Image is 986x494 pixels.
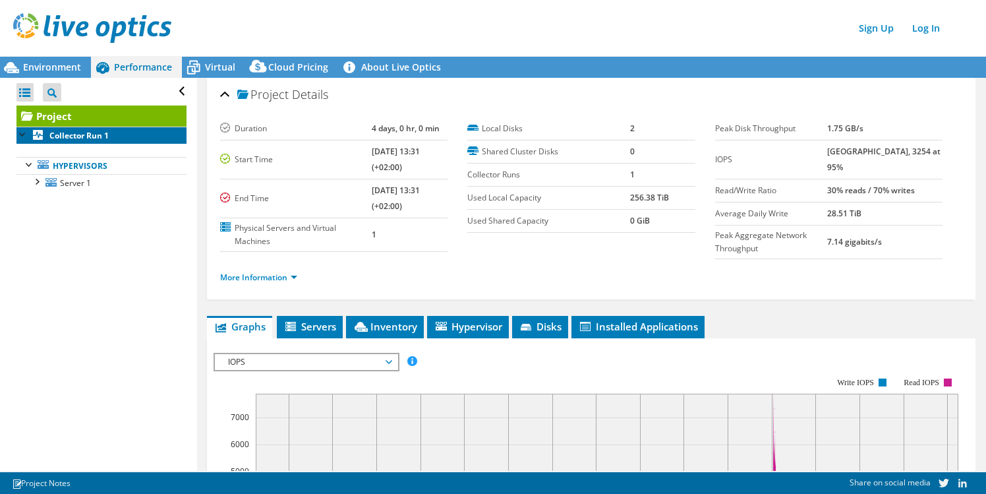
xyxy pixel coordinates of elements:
text: 6000 [231,439,249,450]
b: 1 [372,229,376,240]
b: 1.75 GB/s [827,123,863,134]
label: End Time [220,192,372,205]
label: Duration [220,122,372,135]
span: Details [292,86,328,102]
span: Share on social media [850,477,931,488]
a: Hypervisors [16,157,187,174]
label: IOPS [715,153,827,166]
b: Collector Run 1 [49,130,109,141]
b: 2 [630,123,635,134]
a: Collector Run 1 [16,127,187,144]
span: Environment [23,61,81,73]
b: [DATE] 13:31 (+02:00) [372,146,420,173]
b: 0 GiB [630,215,650,226]
text: Read IOPS [904,378,940,387]
b: 30% reads / 70% writes [827,185,915,196]
span: Installed Applications [578,320,698,333]
a: More Information [220,272,297,283]
a: Project Notes [3,475,80,491]
label: Peak Disk Throughput [715,122,827,135]
span: Virtual [205,61,235,73]
a: Project [16,106,187,127]
span: Inventory [353,320,417,333]
label: Used Shared Capacity [467,214,630,228]
text: Write IOPS [837,378,874,387]
b: 4 days, 0 hr, 0 min [372,123,440,134]
span: Disks [519,320,562,333]
label: Average Daily Write [715,207,827,220]
b: 7.14 gigabits/s [827,236,882,247]
label: Collector Runs [467,168,630,181]
label: Physical Servers and Virtual Machines [220,222,372,248]
label: Start Time [220,153,372,166]
b: 256.38 TiB [630,192,669,203]
label: Shared Cluster Disks [467,145,630,158]
text: 7000 [231,412,249,423]
a: Server 1 [16,174,187,191]
span: Project [237,88,289,102]
span: Server 1 [60,177,91,189]
span: Performance [114,61,172,73]
a: Sign Up [852,18,900,38]
a: About Live Optics [338,57,451,78]
b: 0 [630,146,635,157]
label: Read/Write Ratio [715,184,827,197]
b: [DATE] 13:31 (+02:00) [372,185,420,212]
b: [GEOGRAPHIC_DATA], 3254 at 95% [827,146,941,173]
img: live_optics_svg.svg [13,13,171,43]
label: Peak Aggregate Network Throughput [715,229,827,255]
a: Log In [906,18,946,38]
text: 5000 [231,466,249,477]
span: Graphs [214,320,266,333]
label: Local Disks [467,122,630,135]
b: 1 [630,169,635,180]
span: IOPS [221,354,391,370]
label: Used Local Capacity [467,191,630,204]
b: 28.51 TiB [827,208,861,219]
span: Cloud Pricing [268,61,328,73]
span: Servers [283,320,336,333]
span: Hypervisor [434,320,502,333]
